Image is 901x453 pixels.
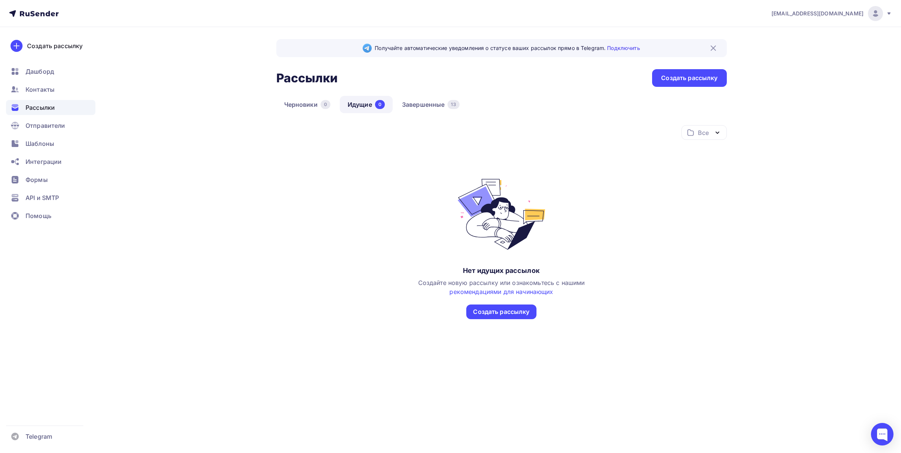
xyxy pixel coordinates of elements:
[661,74,717,82] div: Создать рассылку
[26,121,65,130] span: Отправители
[449,288,553,295] a: рекомендациями для начинающих
[394,96,467,113] a: Завершенные13
[6,100,95,115] a: Рассылки
[26,432,52,441] span: Telegram
[340,96,393,113] a: Идущие0
[375,100,385,109] div: 0
[607,45,640,51] a: Подключить
[276,96,338,113] a: Черновики0
[26,193,59,202] span: API и SMTP
[27,41,83,50] div: Создать рассылку
[418,279,585,295] span: Создайте новую рассылку или ознакомьтесь с нашими
[771,10,863,17] span: [EMAIL_ADDRESS][DOMAIN_NAME]
[6,64,95,79] a: Дашборд
[698,128,708,137] div: Все
[6,82,95,97] a: Контакты
[771,6,892,21] a: [EMAIL_ADDRESS][DOMAIN_NAME]
[26,157,62,166] span: Интеграции
[276,71,338,86] h2: Рассылки
[473,308,529,316] div: Создать рассылку
[6,118,95,133] a: Отправители
[26,67,54,76] span: Дашборд
[6,136,95,151] a: Шаблоны
[375,44,640,52] span: Получайте автоматические уведомления о статусе ваших рассылок прямо в Telegram.
[6,172,95,187] a: Формы
[26,103,55,112] span: Рассылки
[463,266,540,275] div: Нет идущих рассылок
[26,85,54,94] span: Контакты
[26,175,48,184] span: Формы
[363,44,372,53] img: Telegram
[26,139,54,148] span: Шаблоны
[26,211,51,220] span: Помощь
[447,100,459,109] div: 13
[321,100,330,109] div: 0
[681,125,727,140] button: Все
